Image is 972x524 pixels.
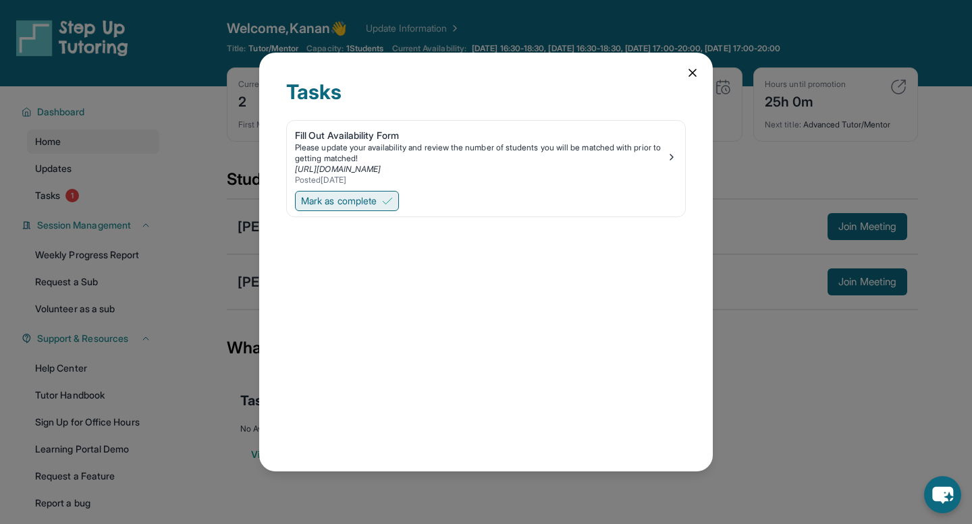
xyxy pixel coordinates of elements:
[287,121,685,188] a: Fill Out Availability FormPlease update your availability and review the number of students you w...
[286,80,686,120] div: Tasks
[924,476,961,513] button: chat-button
[295,142,666,164] div: Please update your availability and review the number of students you will be matched with prior ...
[295,175,666,185] div: Posted [DATE]
[382,196,393,206] img: Mark as complete
[295,191,399,211] button: Mark as complete
[301,194,377,208] span: Mark as complete
[295,164,381,174] a: [URL][DOMAIN_NAME]
[295,129,666,142] div: Fill Out Availability Form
